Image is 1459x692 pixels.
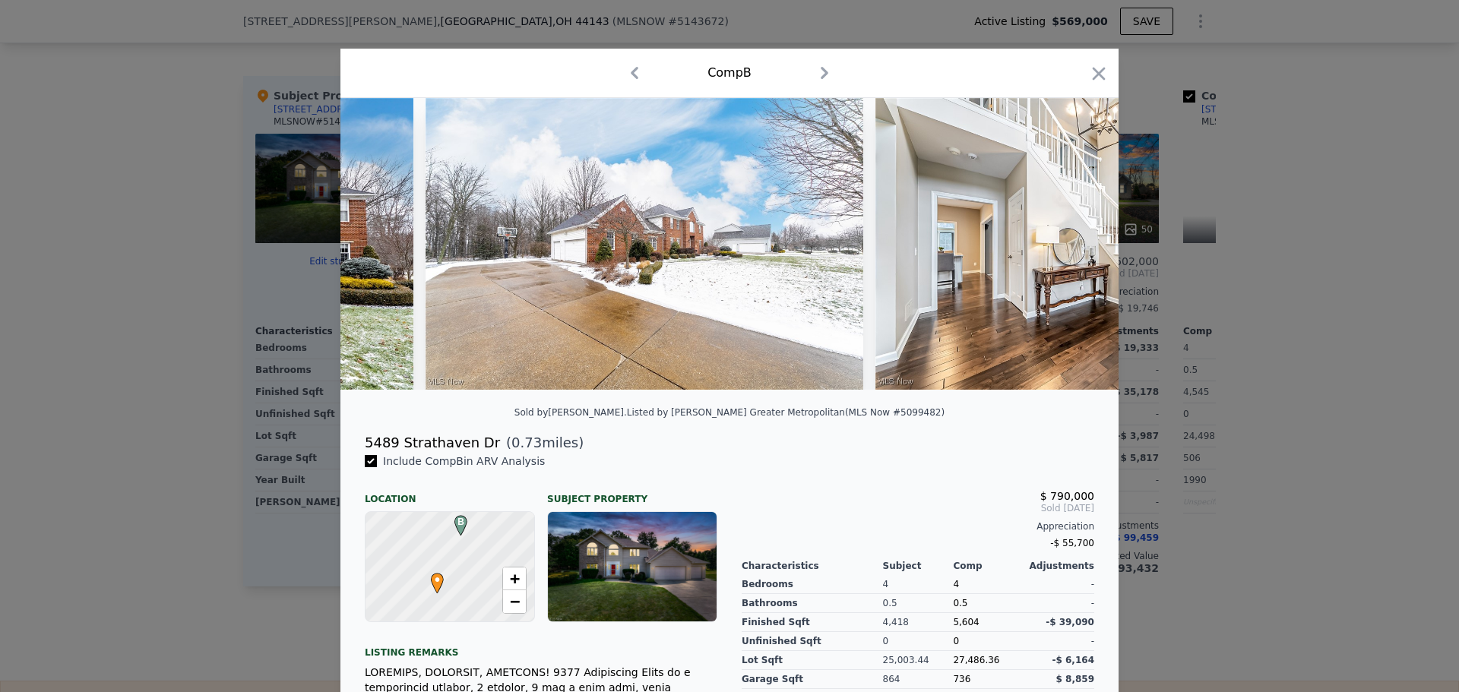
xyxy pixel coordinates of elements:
[707,64,752,82] div: Comp B
[365,634,717,659] div: Listing remarks
[1024,594,1094,613] div: -
[953,617,979,627] span: 5,604
[1040,490,1094,502] span: $ 790,000
[883,575,954,594] div: 4
[451,515,471,529] span: B
[503,567,526,590] a: Zoom in
[1046,617,1094,627] span: -$ 39,090
[742,651,883,670] div: Lot Sqft
[427,573,436,582] div: •
[377,455,551,467] span: Include Comp B in ARV Analysis
[742,594,883,613] div: Bathrooms
[953,636,959,646] span: 0
[365,481,535,505] div: Location
[510,592,520,611] span: −
[953,655,999,665] span: 27,486.36
[503,590,526,613] a: Zoom out
[365,432,500,453] div: 5489 Strathaven Dr
[742,632,883,651] div: Unfinished Sqft
[1052,655,1094,665] span: -$ 6,164
[953,579,959,589] span: 4
[883,594,954,613] div: 0.5
[1056,674,1094,684] span: $ 8,859
[1050,538,1094,548] span: -$ 55,700
[875,98,1313,390] img: Property Img
[883,670,954,689] div: 864
[742,520,1094,532] div: Appreciation
[883,613,954,632] div: 4,418
[883,651,954,670] div: 25,003.44
[500,432,584,453] span: ( miles)
[547,481,717,505] div: Subject Property
[627,407,945,418] div: Listed by [PERSON_NAME] Greater Metropolitan (MLS Now #5099482)
[514,407,627,418] div: Sold by [PERSON_NAME] .
[883,560,954,572] div: Subject
[742,670,883,689] div: Garage Sqft
[427,568,448,591] span: •
[742,613,883,632] div: Finished Sqft
[742,560,883,572] div: Characteristics
[511,434,542,450] span: 0.73
[883,632,954,651] div: 0
[426,98,863,390] img: Property Img
[1024,575,1094,594] div: -
[1024,560,1094,572] div: Adjustments
[1024,632,1094,651] div: -
[953,674,970,684] span: 736
[953,560,1024,572] div: Comp
[953,594,1024,613] div: 0.5
[742,502,1094,514] span: Sold [DATE]
[510,569,520,588] span: +
[742,575,883,594] div: Bedrooms
[451,515,460,524] div: B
